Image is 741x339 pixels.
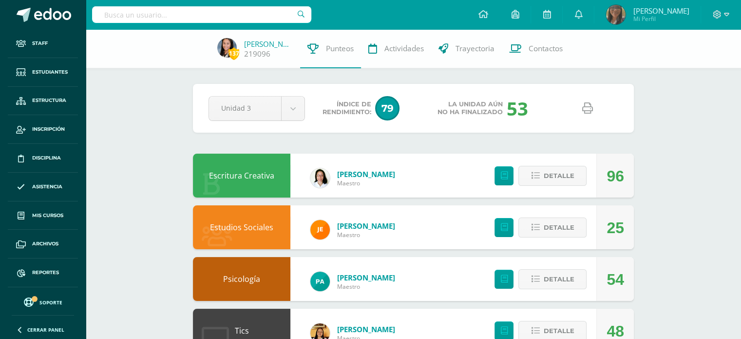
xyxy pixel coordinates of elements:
[543,167,574,185] span: Detalle
[32,68,68,76] span: Estudiantes
[92,6,311,23] input: Busca un usuario...
[375,96,399,120] span: 79
[502,29,570,68] a: Contactos
[235,325,249,336] a: Tics
[32,97,66,104] span: Estructura
[310,220,330,239] img: 6530472a98d010ec8906c714036cc0db.png
[228,47,239,60] span: 137
[337,221,395,231] a: [PERSON_NAME]
[32,269,59,277] span: Reportes
[8,58,78,87] a: Estudiantes
[323,100,371,116] span: Índice de Rendimiento:
[437,100,503,116] span: La unidad aún no ha finalizado
[32,212,63,219] span: Mis cursos
[310,272,330,291] img: f1c371c5501f3d0b798b31bf18e8b452.png
[8,87,78,116] a: Estructura
[193,154,290,198] div: Escritura Creativa
[361,29,431,68] a: Actividades
[606,5,626,24] img: d98bf3c1f642bb0fd1b79fad2feefc7b.png
[607,206,624,250] div: 25
[431,29,502,68] a: Trayectoria
[210,222,273,233] a: Estudios Sociales
[8,29,78,58] a: Staff
[337,282,395,291] span: Maestro
[8,201,78,230] a: Mis cursos
[633,6,689,16] span: [PERSON_NAME]
[518,166,587,186] button: Detalle
[326,43,354,54] span: Punteos
[337,169,395,179] a: [PERSON_NAME]
[456,43,494,54] span: Trayectoria
[217,38,237,58] img: d49230c367c0463013ac2ece4213ed32.png
[529,43,563,54] span: Contactos
[337,324,395,334] a: [PERSON_NAME]
[39,299,62,306] span: Soporte
[607,258,624,301] div: 54
[27,326,64,333] span: Cerrar panel
[310,168,330,188] img: 0c51bd409f5749828a9dacd713f1661a.png
[244,49,270,59] a: 219096
[32,40,48,47] span: Staff
[543,270,574,288] span: Detalle
[633,15,689,23] span: Mi Perfil
[8,230,78,259] a: Archivos
[12,295,74,308] a: Soporte
[223,274,260,284] a: Psicología
[337,231,395,239] span: Maestro
[209,97,304,120] a: Unidad 3
[209,170,274,181] a: Escritura Creativa
[507,96,528,121] div: 53
[518,218,587,238] button: Detalle
[384,43,424,54] span: Actividades
[607,154,624,198] div: 96
[8,115,78,144] a: Inscripción
[221,97,269,120] span: Unidad 3
[32,154,61,162] span: Disciplina
[337,179,395,187] span: Maestro
[244,39,293,49] a: [PERSON_NAME]
[543,219,574,237] span: Detalle
[8,259,78,287] a: Reportes
[518,269,587,289] button: Detalle
[8,144,78,173] a: Disciplina
[300,29,361,68] a: Punteos
[193,205,290,249] div: Estudios Sociales
[8,173,78,201] a: Asistencia
[32,125,65,133] span: Inscripción
[337,273,395,282] a: [PERSON_NAME]
[32,240,58,248] span: Archivos
[193,257,290,301] div: Psicología
[32,183,62,191] span: Asistencia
